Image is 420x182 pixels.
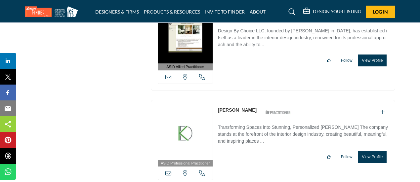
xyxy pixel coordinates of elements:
[322,55,335,66] button: Like listing
[144,9,200,15] a: PRODUCTS & RESOURCES
[322,151,335,163] button: Like listing
[218,124,388,146] p: Transforming Spaces into Stunning, Personalized [PERSON_NAME] The company stands at the forefront...
[166,64,204,70] span: ASID Allied Practitioner
[161,161,210,166] span: ASID Professional Practitioner
[218,23,388,50] a: Design By Choice LLC, founded by [PERSON_NAME] in [DATE], has established itself as a leader in t...
[358,151,386,163] button: View Profile
[263,108,293,117] img: ASID Qualified Practitioners Badge Icon
[218,120,388,146] a: Transforming Spaces into Stunning, Personalized [PERSON_NAME] The company stands at the forefront...
[337,151,357,163] button: Follow
[158,11,213,63] img: Renea Lewis
[313,9,361,15] h5: DESIGN YOUR LISTING
[95,9,139,15] a: DESIGNERS & FIRMS
[218,107,257,113] a: [PERSON_NAME]
[218,27,388,50] p: Design By Choice LLC, founded by [PERSON_NAME] in [DATE], has established itself as a leader in t...
[158,11,213,70] a: ASID Allied Practitioner
[282,7,300,17] a: Search
[366,6,395,18] button: Log In
[250,9,266,15] a: ABOUT
[158,107,213,167] a: ASID Professional Practitioner
[303,8,361,16] div: DESIGN YOUR LISTING
[158,107,213,160] img: Shannon Truesdell
[337,55,357,66] button: Follow
[205,9,245,15] a: INVITE TO FINDER
[218,107,257,114] p: Shannon Truesdell
[25,6,81,17] img: Site Logo
[358,55,386,66] button: View Profile
[373,9,388,15] span: Log In
[380,109,385,115] a: Add To List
